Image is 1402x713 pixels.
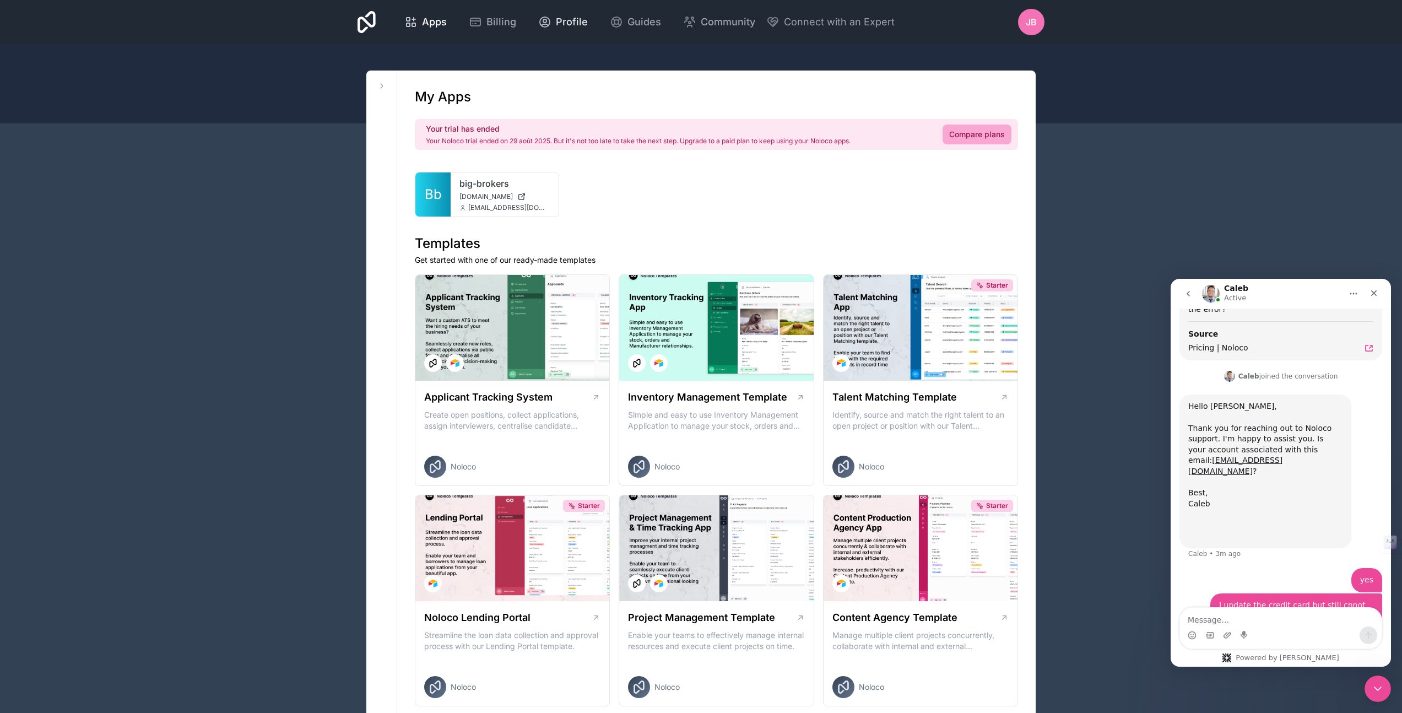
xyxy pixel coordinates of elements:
[468,203,550,212] span: [EMAIL_ADDRESS][DOMAIN_NAME]
[628,390,787,405] h1: Inventory Management Template
[529,10,597,34] a: Profile
[556,14,588,30] span: Profile
[459,192,550,201] a: [DOMAIN_NAME]
[424,610,531,625] h1: Noloco Lending Portal
[1365,676,1391,702] iframe: Intercom live chat
[701,14,755,30] span: Community
[986,501,1008,510] span: Starter
[422,14,447,30] span: Apps
[943,125,1011,144] a: Compare plans
[578,501,600,510] span: Starter
[832,390,957,405] h1: Talent Matching Template
[628,630,804,652] p: Enable your teams to effectively manage internal resources and execute client projects on time.
[766,14,895,30] button: Connect with an Expert
[832,630,1009,652] p: Manage multiple client projects concurrently, collaborate with internal and external stakeholders...
[415,172,451,217] a: Bb
[426,137,851,145] p: Your Noloco trial ended on 29 août 2025. But it's not too late to take the next step. Upgrade to ...
[601,10,670,34] a: Guides
[451,461,476,472] span: Noloco
[415,88,471,106] h1: My Apps
[654,359,663,368] img: Airtable Logo
[459,177,550,190] a: big-brokers
[674,10,764,34] a: Community
[451,682,476,693] span: Noloco
[425,186,442,203] span: Bb
[460,10,525,34] a: Billing
[654,579,663,588] img: Airtable Logo
[654,682,680,693] span: Noloco
[415,255,1018,266] p: Get started with one of our ready-made templates
[859,461,884,472] span: Noloco
[859,682,884,693] span: Noloco
[837,579,846,588] img: Airtable Logo
[628,610,775,625] h1: Project Management Template
[415,235,1018,252] h1: Templates
[832,409,1009,431] p: Identify, source and match the right talent to an open project or position with our Talent Matchi...
[426,123,851,134] h2: Your trial has ended
[986,281,1008,290] span: Starter
[1026,15,1037,29] span: JB
[459,192,513,201] span: [DOMAIN_NAME]
[424,630,600,652] p: Streamline the loan data collection and approval process with our Lending Portal template.
[832,610,957,625] h1: Content Agency Template
[429,579,437,588] img: Airtable Logo
[1171,279,1391,667] iframe: Intercom live chat
[837,359,846,368] img: Airtable Logo
[424,390,553,405] h1: Applicant Tracking System
[627,14,661,30] span: Guides
[654,461,680,472] span: Noloco
[486,14,516,30] span: Billing
[424,409,600,431] p: Create open positions, collect applications, assign interviewers, centralise candidate feedback a...
[396,10,456,34] a: Apps
[784,14,895,30] span: Connect with an Expert
[628,409,804,431] p: Simple and easy to use Inventory Management Application to manage your stock, orders and Manufact...
[451,359,459,368] img: Airtable Logo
